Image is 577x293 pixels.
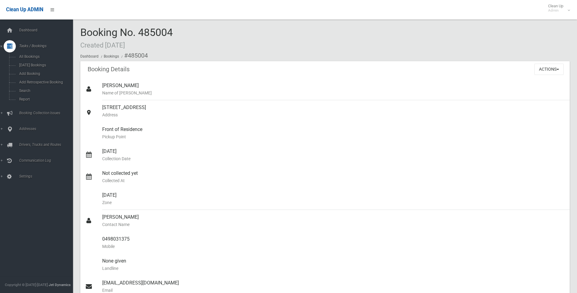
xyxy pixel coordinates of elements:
[102,144,565,166] div: [DATE]
[102,133,565,140] small: Pickup Point
[102,78,565,100] div: [PERSON_NAME]
[80,54,99,58] a: Dashboard
[17,44,78,48] span: Tasks / Bookings
[120,50,148,61] li: #485004
[6,7,43,12] span: Clean Up ADMIN
[545,4,569,13] span: Clean Up
[17,28,78,32] span: Dashboard
[102,221,565,228] small: Contact Name
[102,89,565,97] small: Name of [PERSON_NAME]
[104,54,119,58] a: Bookings
[17,97,72,101] span: Report
[102,166,565,188] div: Not collected yet
[17,55,72,59] span: All Bookings
[102,232,565,254] div: 0498031375
[548,8,563,13] small: Admin
[534,64,564,75] button: Actions
[17,158,78,163] span: Communication Log
[80,63,137,75] header: Booking Details
[17,63,72,67] span: [DATE] Bookings
[80,41,125,49] small: Created [DATE]
[49,283,71,287] strong: Jet Dynamics
[80,26,173,50] span: Booking No. 485004
[102,199,565,206] small: Zone
[102,254,565,276] div: None given
[17,89,72,93] span: Search
[102,265,565,272] small: Landline
[17,127,78,131] span: Addresses
[102,122,565,144] div: Front of Residence
[102,188,565,210] div: [DATE]
[17,72,72,76] span: Add Booking
[102,210,565,232] div: [PERSON_NAME]
[17,174,78,178] span: Settings
[102,155,565,162] small: Collection Date
[102,100,565,122] div: [STREET_ADDRESS]
[102,243,565,250] small: Mobile
[5,283,48,287] span: Copyright © [DATE]-[DATE]
[17,80,72,84] span: Add Retrospective Booking
[17,111,78,115] span: Booking Collection Issues
[102,111,565,118] small: Address
[102,177,565,184] small: Collected At
[17,143,78,147] span: Drivers, Trucks and Routes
